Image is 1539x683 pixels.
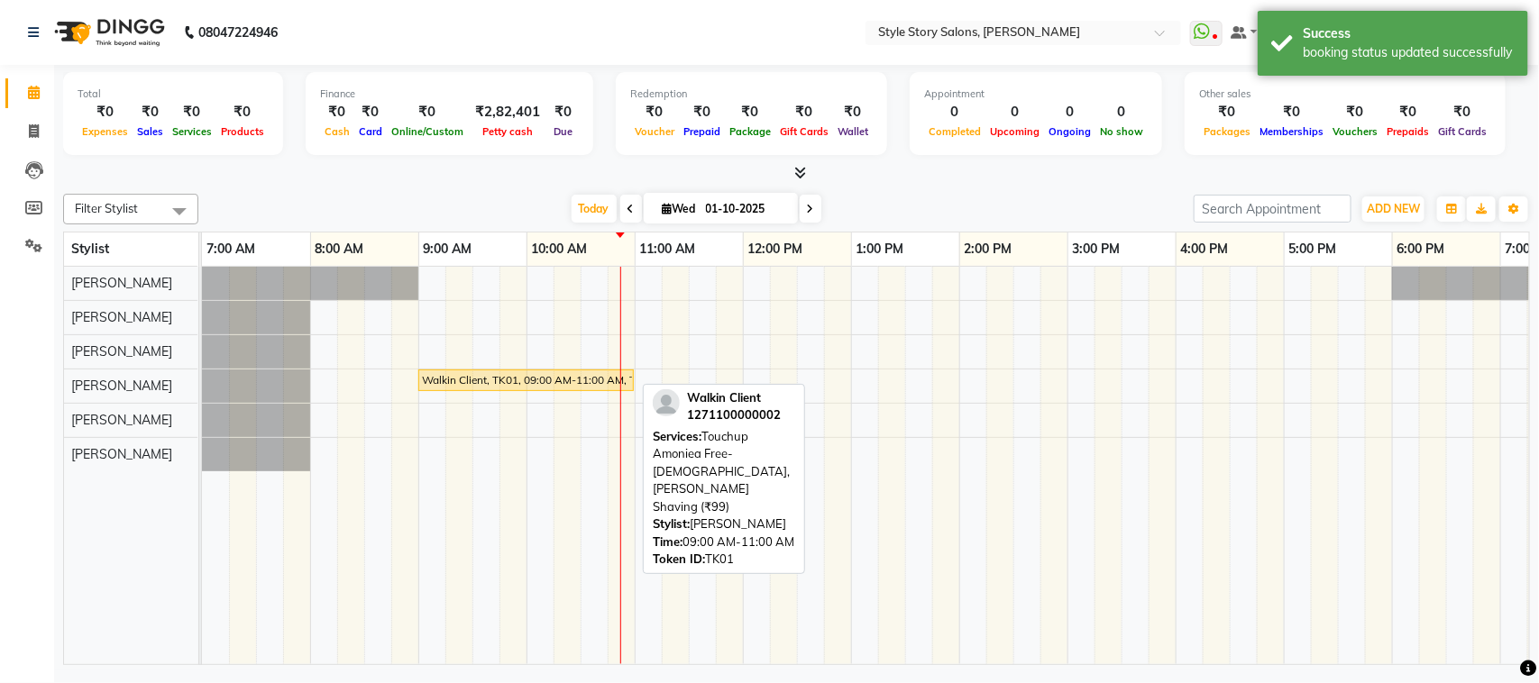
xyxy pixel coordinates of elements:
span: Voucher [630,125,679,138]
div: Walkin Client, TK01, 09:00 AM-11:00 AM, Touchup Amoniea Free-[DEMOGRAPHIC_DATA],[PERSON_NAME] Sha... [420,372,632,388]
span: Petty cash [478,125,537,138]
span: Card [354,125,387,138]
img: profile [653,389,680,416]
span: [PERSON_NAME] [71,343,172,360]
span: [PERSON_NAME] [71,309,172,325]
div: 0 [1095,102,1148,123]
div: ₹0 [387,102,468,123]
a: 9:00 AM [419,236,477,262]
span: Gift Cards [775,125,833,138]
div: [PERSON_NAME] [653,515,795,533]
a: 3:00 PM [1068,236,1125,262]
span: Services: [653,429,701,443]
span: Products [216,125,269,138]
div: ₹0 [775,102,833,123]
a: 4:00 PM [1177,236,1233,262]
span: Touchup Amoniea Free-[DEMOGRAPHIC_DATA],[PERSON_NAME] Shaving (₹99) [653,429,790,514]
span: Services [168,125,216,138]
a: 8:00 AM [311,236,369,262]
span: [PERSON_NAME] [71,412,172,428]
div: Finance [320,87,579,102]
div: ₹0 [1382,102,1434,123]
div: ₹0 [725,102,775,123]
a: 7:00 AM [202,236,260,262]
span: Sales [133,125,168,138]
span: [PERSON_NAME] [71,378,172,394]
div: ₹0 [1434,102,1491,123]
span: Gift Cards [1434,125,1491,138]
div: ₹0 [679,102,725,123]
span: [PERSON_NAME] [71,275,172,291]
div: ₹0 [354,102,387,123]
a: 5:00 PM [1285,236,1342,262]
button: ADD NEW [1362,196,1424,222]
span: Time: [653,534,682,549]
span: Wallet [833,125,873,138]
span: Vouchers [1328,125,1382,138]
div: ₹0 [547,102,579,123]
div: ₹0 [320,102,354,123]
div: 09:00 AM-11:00 AM [653,533,795,551]
a: 1:00 PM [852,236,909,262]
span: [PERSON_NAME] [71,446,172,462]
div: ₹0 [630,102,679,123]
input: 2025-10-01 [701,196,791,223]
div: Total [78,87,269,102]
span: Packages [1199,125,1255,138]
span: Package [725,125,775,138]
span: Filter Stylist [75,201,138,215]
span: Wed [658,202,701,215]
div: booking status updated successfully [1303,43,1515,62]
span: Upcoming [985,125,1044,138]
a: 12:00 PM [744,236,808,262]
div: TK01 [653,551,795,569]
a: 6:00 PM [1393,236,1450,262]
a: 2:00 PM [960,236,1017,262]
b: 08047224946 [198,7,278,58]
div: ₹0 [1199,102,1255,123]
div: ₹0 [1328,102,1382,123]
span: Walkin Client [687,390,761,405]
span: Memberships [1255,125,1328,138]
div: 0 [924,102,985,123]
span: Prepaid [679,125,725,138]
span: Stylist [71,241,109,257]
span: Expenses [78,125,133,138]
div: 0 [985,102,1044,123]
span: Online/Custom [387,125,468,138]
span: Stylist: [653,516,690,531]
div: Redemption [630,87,873,102]
div: 0 [1044,102,1095,123]
div: ₹0 [78,102,133,123]
span: Today [572,195,617,223]
div: ₹0 [168,102,216,123]
img: logo [46,7,169,58]
div: 1271100000002 [687,406,781,424]
div: ₹0 [833,102,873,123]
div: ₹2,82,401 [468,102,547,123]
div: ₹0 [133,102,168,123]
input: Search Appointment [1194,195,1351,223]
span: Due [549,125,577,138]
span: Token ID: [653,551,705,566]
div: Other sales [1199,87,1491,102]
div: Success [1303,24,1515,43]
span: Ongoing [1044,125,1095,138]
span: Cash [320,125,354,138]
span: Prepaids [1382,125,1434,138]
div: Appointment [924,87,1148,102]
span: ADD NEW [1367,202,1420,215]
div: ₹0 [216,102,269,123]
a: 10:00 AM [527,236,592,262]
span: No show [1095,125,1148,138]
a: 11:00 AM [636,236,701,262]
div: ₹0 [1255,102,1328,123]
span: Completed [924,125,985,138]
